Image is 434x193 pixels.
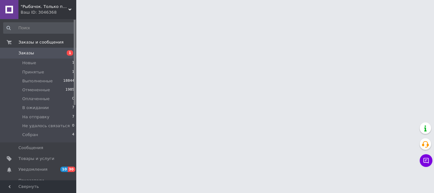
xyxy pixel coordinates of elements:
[22,123,70,129] span: Не удалось связаться
[22,132,38,138] span: Собран
[22,78,53,84] span: Выполненные
[18,50,34,56] span: Заказы
[22,87,50,93] span: Отмененные
[72,123,74,129] span: 0
[72,132,74,138] span: 4
[3,22,75,34] input: Поиск
[22,60,36,66] span: Новые
[18,145,43,151] span: Сообщения
[21,10,76,15] div: Ваш ID: 3046368
[65,87,74,93] span: 1985
[67,50,73,56] span: 1
[60,167,68,172] span: 10
[63,78,74,84] span: 18844
[72,69,74,75] span: 1
[18,156,54,162] span: Товары и услуги
[72,105,74,111] span: 7
[420,154,432,167] button: Чат с покупателем
[18,178,59,189] span: Показатели работы компании
[68,167,75,172] span: 30
[22,105,49,111] span: В ожидании
[72,114,74,120] span: 7
[22,114,49,120] span: На отправку
[72,60,74,66] span: 1
[72,96,74,102] span: 0
[18,167,47,172] span: Уведомления
[22,96,50,102] span: Оплаченные
[22,69,44,75] span: Принятые
[18,39,64,45] span: Заказы и сообщения
[21,4,68,10] span: "Рыбачок. Только проверенные снасти!", интернет-магазин.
